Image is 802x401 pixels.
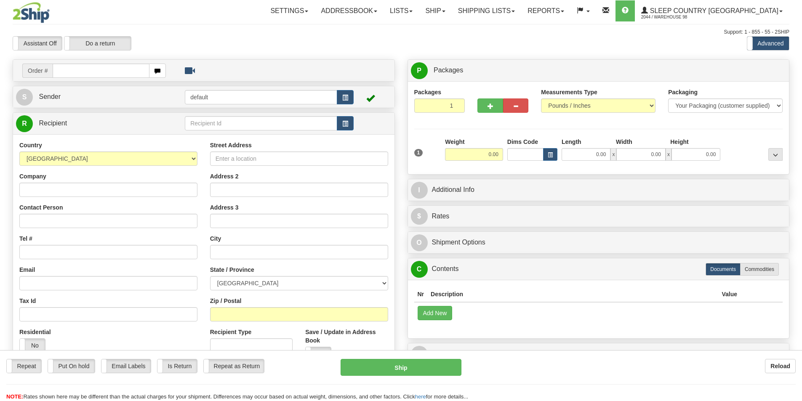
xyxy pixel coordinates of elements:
[13,29,789,36] div: Support: 1 - 855 - 55 - 2SHIP
[16,89,33,106] span: S
[19,203,63,212] label: Contact Person
[706,263,741,276] label: Documents
[13,2,50,23] img: logo2044.jpg
[670,138,689,146] label: Height
[668,88,698,96] label: Packaging
[204,359,264,373] label: Repeat as Return
[783,157,801,243] iframe: chat widget
[6,393,23,400] span: NOTE:
[19,297,36,305] label: Tax Id
[635,0,789,21] a: Sleep Country [GEOGRAPHIC_DATA] 2044 / Warehouse 98
[434,66,463,74] span: Packages
[768,148,783,161] div: ...
[64,37,131,50] label: Do a return
[411,260,786,278] a: CContents
[770,363,790,369] b: Reload
[157,359,197,373] label: Is Return
[740,263,779,276] label: Commodities
[210,266,254,274] label: State / Province
[427,287,718,302] th: Description
[507,138,538,146] label: Dims Code
[521,0,570,21] a: Reports
[445,138,464,146] label: Weight
[648,7,778,14] span: Sleep Country [GEOGRAPHIC_DATA]
[16,115,166,132] a: R Recipient
[210,141,252,149] label: Street Address
[22,64,53,78] span: Order #
[16,115,33,132] span: R
[101,359,151,373] label: Email Labels
[411,62,428,79] span: P
[641,13,704,21] span: 2044 / Warehouse 98
[39,120,67,127] span: Recipient
[411,346,428,363] span: R
[411,181,786,199] a: IAdditional Info
[415,393,426,400] a: here
[19,328,51,336] label: Residential
[48,359,95,373] label: Put On hold
[305,328,388,345] label: Save / Update in Address Book
[411,345,786,363] a: RReturn Shipment
[411,62,786,79] a: P Packages
[411,182,428,199] span: I
[411,261,428,278] span: C
[411,208,428,225] span: $
[306,347,331,361] label: No
[414,287,428,302] th: Nr
[414,88,442,96] label: Packages
[616,138,632,146] label: Width
[384,0,419,21] a: Lists
[210,234,221,243] label: City
[210,203,239,212] label: Address 3
[210,151,388,166] input: Enter a location
[19,172,46,181] label: Company
[39,93,61,100] span: Sender
[411,208,786,225] a: $Rates
[16,88,185,106] a: S Sender
[13,37,62,50] label: Assistant Off
[19,141,42,149] label: Country
[562,138,581,146] label: Length
[19,266,35,274] label: Email
[718,287,741,302] th: Value
[185,116,337,130] input: Recipient Id
[185,90,337,104] input: Sender Id
[414,149,423,157] span: 1
[19,234,32,243] label: Tel #
[541,88,597,96] label: Measurements Type
[7,359,41,373] label: Repeat
[747,37,789,50] label: Advanced
[210,297,242,305] label: Zip / Postal
[419,0,451,21] a: Ship
[210,328,252,336] label: Recipient Type
[765,359,796,373] button: Reload
[418,306,453,320] button: Add New
[411,234,428,251] span: O
[210,172,239,181] label: Address 2
[341,359,461,376] button: Ship
[314,0,384,21] a: Addressbook
[20,339,45,352] label: No
[666,148,671,161] span: x
[452,0,521,21] a: Shipping lists
[264,0,314,21] a: Settings
[610,148,616,161] span: x
[411,234,786,251] a: OShipment Options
